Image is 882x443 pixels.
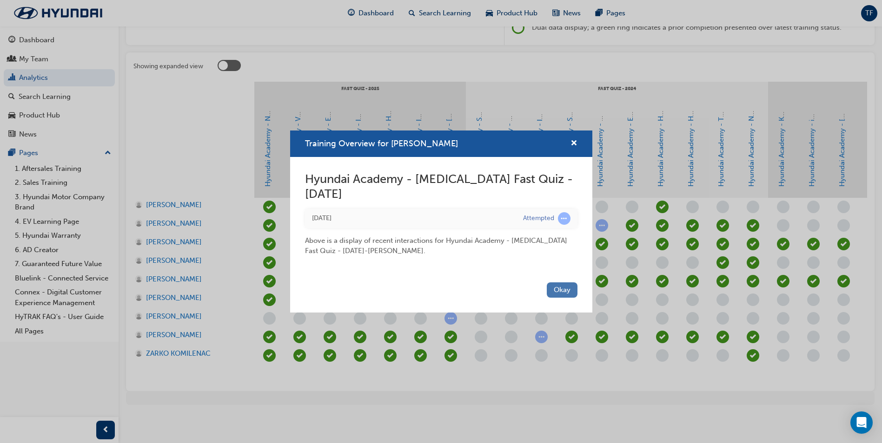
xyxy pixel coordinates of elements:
span: cross-icon [570,140,577,148]
div: Thu Sep 25 2025 11:09:18 GMT+1000 (Australian Eastern Standard Time) [312,213,509,224]
div: Attempted [523,214,554,223]
button: Okay [547,282,577,298]
span: learningRecordVerb_ATTEMPT-icon [558,212,570,225]
div: Above is a display of recent interactions for Hyundai Academy - [MEDICAL_DATA] Fast Quiz - [DATE]... [305,228,577,256]
div: Training Overview for Tim Forbes [290,130,592,312]
h2: Hyundai Academy - [MEDICAL_DATA] Fast Quiz - [DATE] [305,172,577,202]
span: Training Overview for [PERSON_NAME] [305,138,458,149]
button: cross-icon [570,138,577,150]
div: Open Intercom Messenger [850,411,873,434]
